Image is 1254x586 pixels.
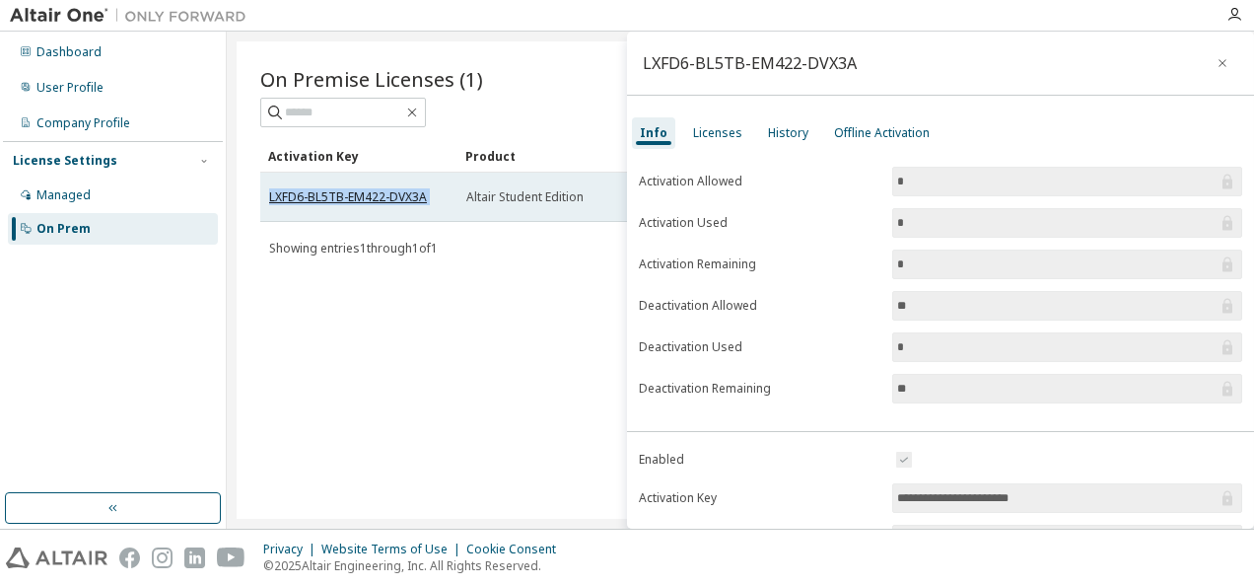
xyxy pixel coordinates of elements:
img: youtube.svg [217,548,245,568]
a: LXFD6-BL5TB-EM422-DVX3A [269,188,427,205]
label: Activation Remaining [639,256,880,272]
span: Showing entries 1 through 1 of 1 [269,240,438,256]
label: Activation Allowed [639,174,880,189]
div: Info [640,125,667,141]
div: Privacy [263,542,321,557]
div: Website Terms of Use [321,542,466,557]
img: linkedin.svg [184,548,205,568]
label: Deactivation Remaining [639,381,880,397]
label: Activation Used [639,215,880,231]
img: facebook.svg [119,548,140,568]
img: altair_logo.svg [6,548,107,568]
div: Dashboard [36,44,102,60]
span: Altair Student Edition [466,189,584,205]
p: © 2025 Altair Engineering, Inc. All Rights Reserved. [263,557,568,574]
label: Deactivation Allowed [639,298,880,314]
div: Company Profile [36,115,130,131]
div: Product [465,140,647,172]
label: Enabled [639,452,880,468]
div: On Prem [36,221,91,237]
label: Activation Key [639,490,880,506]
div: License Settings [13,153,117,169]
div: History [768,125,808,141]
div: Offline Activation [834,125,930,141]
div: Managed [36,187,91,203]
div: Cookie Consent [466,542,568,557]
div: LXFD6-BL5TB-EM422-DVX3A [643,55,857,71]
div: User Profile [36,80,104,96]
div: Licenses [693,125,742,141]
div: Activation Key [268,140,450,172]
label: Deactivation Used [639,339,880,355]
img: instagram.svg [152,548,173,568]
img: Altair One [10,6,256,26]
span: On Premise Licenses (1) [260,65,483,93]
